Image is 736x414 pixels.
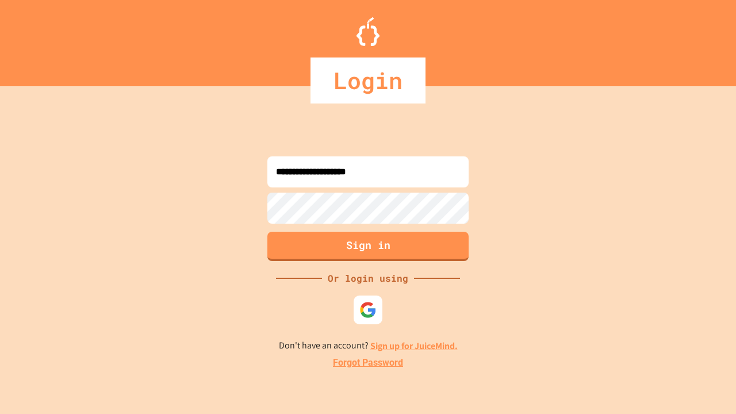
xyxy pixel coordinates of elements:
img: google-icon.svg [359,301,377,319]
iframe: chat widget [641,318,724,367]
iframe: chat widget [688,368,724,402]
a: Sign up for JuiceMind. [370,340,458,352]
button: Sign in [267,232,469,261]
p: Don't have an account? [279,339,458,353]
a: Forgot Password [333,356,403,370]
img: Logo.svg [356,17,379,46]
div: Or login using [322,271,414,285]
div: Login [310,57,425,103]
